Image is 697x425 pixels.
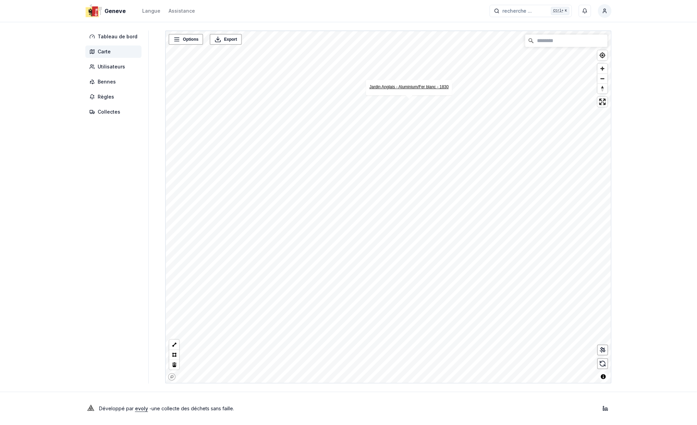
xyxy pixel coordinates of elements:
[224,36,237,43] span: Export
[369,85,449,89] a: Jardin Anglais - Aluminium/Fer blanc - 1830
[168,373,176,381] a: Mapbox logo
[169,7,195,15] a: Assistance
[85,106,144,118] a: Collectes
[169,340,179,350] button: LineString tool (l)
[85,61,144,73] a: Utilisateurs
[98,48,111,55] span: Carte
[598,74,608,83] button: Zoom out
[490,5,572,17] button: recherche ...Ctrl+K
[135,405,148,411] a: evoly
[142,7,160,15] button: Langue
[98,63,125,70] span: Utilisateurs
[525,35,608,47] input: Chercher
[598,97,608,107] button: Enter fullscreen
[85,30,144,43] a: Tableau de bord
[142,8,160,14] div: Langue
[166,31,615,384] canvas: Map
[98,108,120,115] span: Collectes
[98,33,137,40] span: Tableau de bord
[183,36,198,43] span: Options
[598,64,608,74] button: Zoom in
[98,93,114,100] span: Règles
[85,403,96,414] img: Evoly Logo
[98,78,116,85] span: Bennes
[169,360,179,370] button: Delete
[598,83,608,93] button: Reset bearing to north
[85,76,144,88] a: Bennes
[99,404,234,413] p: Développé par - une collecte des déchets sans faille .
[599,373,608,381] button: Toggle attribution
[169,350,179,360] button: Polygon tool (p)
[85,7,129,15] a: Geneve
[85,91,144,103] a: Règles
[105,7,126,15] span: Geneve
[502,8,532,14] span: recherche ...
[85,3,102,19] img: Geneve Logo
[85,46,144,58] a: Carte
[598,50,608,60] button: Find my location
